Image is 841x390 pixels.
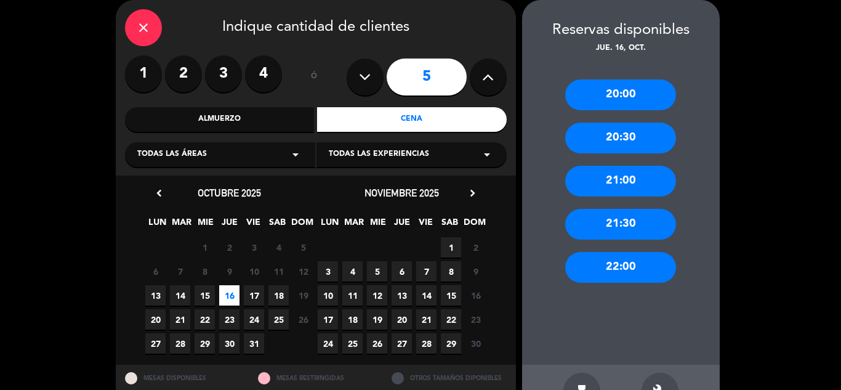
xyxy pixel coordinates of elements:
[318,261,338,282] span: 3
[244,237,264,258] span: 3
[392,215,412,235] span: JUE
[219,309,239,330] span: 23
[416,309,437,330] span: 21
[195,215,215,235] span: MIE
[392,309,412,330] span: 20
[480,147,494,162] i: arrow_drop_down
[294,55,334,99] div: ó
[342,285,363,306] span: 11
[195,285,215,306] span: 15
[145,261,166,282] span: 6
[392,285,412,306] span: 13
[268,261,289,282] span: 11
[267,215,288,235] span: SAB
[441,309,461,330] span: 22
[219,333,239,354] span: 30
[195,261,215,282] span: 8
[244,309,264,330] span: 24
[342,309,363,330] span: 18
[416,215,436,235] span: VIE
[293,285,313,306] span: 19
[125,55,162,92] label: 1
[364,187,439,199] span: noviembre 2025
[136,20,151,35] i: close
[147,215,167,235] span: LUN
[244,261,264,282] span: 10
[367,261,387,282] span: 5
[170,261,190,282] span: 7
[392,261,412,282] span: 6
[219,215,239,235] span: JUE
[329,148,429,161] span: Todas las experiencias
[219,285,239,306] span: 16
[219,237,239,258] span: 2
[522,18,720,43] div: Reservas disponibles
[416,261,437,282] span: 7
[367,285,387,306] span: 12
[293,237,313,258] span: 5
[137,148,207,161] span: Todas las áreas
[205,55,242,92] label: 3
[441,285,461,306] span: 15
[392,333,412,354] span: 27
[125,9,507,46] div: Indique cantidad de clientes
[244,285,264,306] span: 17
[565,79,676,110] div: 20:00
[465,285,486,306] span: 16
[317,107,507,132] div: Cena
[465,237,486,258] span: 2
[368,215,388,235] span: MIE
[219,261,239,282] span: 9
[195,333,215,354] span: 29
[416,285,437,306] span: 14
[153,187,166,200] i: chevron_left
[466,187,479,200] i: chevron_right
[465,309,486,330] span: 23
[441,261,461,282] span: 8
[195,309,215,330] span: 22
[288,147,303,162] i: arrow_drop_down
[243,215,264,235] span: VIE
[291,215,312,235] span: DOM
[171,215,191,235] span: MAR
[293,309,313,330] span: 26
[318,309,338,330] span: 17
[268,285,289,306] span: 18
[367,333,387,354] span: 26
[440,215,460,235] span: SAB
[165,55,202,92] label: 2
[145,285,166,306] span: 13
[318,333,338,354] span: 24
[244,333,264,354] span: 31
[245,55,282,92] label: 4
[416,333,437,354] span: 28
[522,43,720,55] div: jue. 16, oct.
[565,166,676,197] div: 21:00
[318,285,338,306] span: 10
[268,237,289,258] span: 4
[465,261,486,282] span: 9
[170,333,190,354] span: 28
[565,209,676,240] div: 21:30
[170,285,190,306] span: 14
[441,333,461,354] span: 29
[198,187,261,199] span: octubre 2025
[342,333,363,354] span: 25
[342,261,363,282] span: 4
[145,309,166,330] span: 20
[293,261,313,282] span: 12
[565,252,676,283] div: 22:00
[367,309,387,330] span: 19
[464,215,484,235] span: DOM
[465,333,486,354] span: 30
[320,215,340,235] span: LUN
[145,333,166,354] span: 27
[125,107,315,132] div: Almuerzo
[441,237,461,258] span: 1
[268,309,289,330] span: 25
[170,309,190,330] span: 21
[565,123,676,153] div: 20:30
[344,215,364,235] span: MAR
[195,237,215,258] span: 1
